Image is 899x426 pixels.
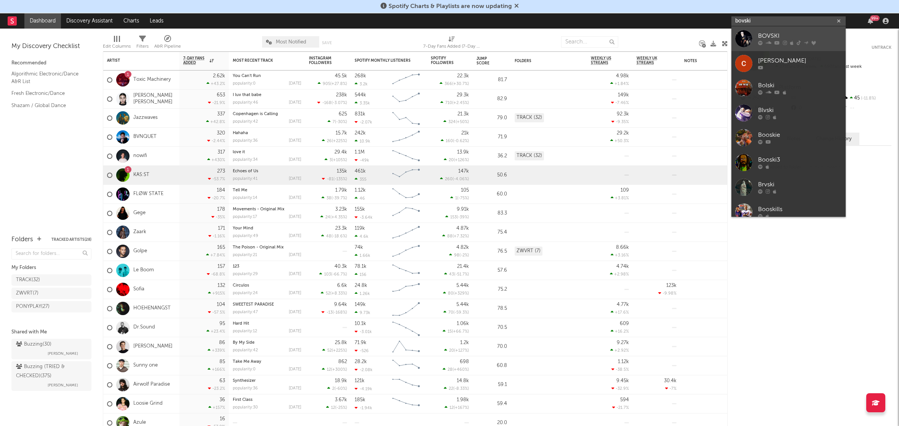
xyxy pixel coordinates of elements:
[211,215,225,219] div: -35 %
[233,131,248,135] a: Hahaha
[591,56,617,65] span: Weekly US Streams
[233,322,249,326] a: Hard Hit
[133,362,158,369] a: Sunny one
[233,93,301,97] div: I luv that babe
[355,120,372,125] div: -2.07k
[11,361,91,391] a: Buzzing (TRIED & CHECKED)(375)[PERSON_NAME]
[133,324,155,331] a: Dr.Sound
[458,215,468,219] span: -39 %
[458,169,469,174] div: 147k
[103,32,131,54] div: Edit Columns
[445,215,469,219] div: ( )
[233,188,301,192] div: Tell Me
[133,343,173,350] a: [PERSON_NAME]
[448,120,456,124] span: 324
[731,51,846,76] a: [PERSON_NAME]
[445,177,453,181] span: 260
[233,264,239,269] a: 123
[322,138,347,143] div: ( )
[233,283,249,288] a: Círculos
[133,134,157,140] a: BVNQUET
[336,120,346,124] span: -30 %
[233,207,301,211] div: Movements - Original Mix
[233,74,301,78] div: You Can't Run
[611,100,629,105] div: -7.46 %
[731,125,846,150] a: Booskie
[355,112,365,117] div: 831k
[461,253,468,258] span: -2 %
[133,420,146,426] a: Azule
[355,93,366,98] div: 544k
[444,157,469,162] div: ( )
[233,169,258,173] a: Echoes of Us
[637,56,665,65] span: Weekly UK Streams
[457,150,469,155] div: 13.9k
[154,32,181,54] div: A&R Pipeline
[440,100,469,105] div: ( )
[610,138,629,143] div: +50.3 %
[233,226,301,231] div: Your Mind
[319,272,347,277] div: ( )
[233,245,284,250] a: The Poison - Original Mix
[333,139,346,143] span: +225 %
[515,59,572,63] div: Folders
[323,82,330,86] span: 905
[731,175,846,200] a: Brvski
[326,196,331,200] span: 38
[731,101,846,125] a: Blvski
[334,177,346,181] span: -135 %
[423,42,480,51] div: 7-Day Fans Added (7-Day Fans Added)
[326,234,331,239] span: 48
[449,158,454,162] span: 20
[133,229,146,235] a: Zaark
[389,70,423,90] svg: Chart title
[233,360,261,364] a: Take Me Away
[61,13,118,29] a: Discovery Assistant
[16,289,38,298] div: ZWVRT ( 7 )
[233,207,285,211] a: Movements - Original Mix
[453,82,468,86] span: +30.7 %
[731,76,846,101] a: Bolski
[217,93,225,98] div: 653
[11,274,91,286] a: TRACK(32)
[333,120,335,124] span: 7
[218,150,225,155] div: 317
[336,93,347,98] div: 238k
[107,58,164,63] div: Artist
[389,242,423,261] svg: Chart title
[334,150,347,155] div: 29.4k
[321,234,347,239] div: ( )
[322,101,331,105] span: -168
[217,169,225,174] div: 273
[758,106,842,115] div: Blvski
[355,207,365,212] div: 155k
[449,253,469,258] div: ( )
[355,188,366,193] div: 1.12k
[233,215,257,219] div: popularity: 17
[618,93,629,98] div: 149k
[389,3,512,10] span: Spotify Charts & Playlists are now updating
[389,90,423,109] svg: Chart title
[355,253,370,258] div: 1.66k
[389,261,423,280] svg: Chart title
[16,362,85,381] div: Buzzing (TRIED & CHECKED) ( 375 )
[207,272,225,277] div: -68.8 %
[610,81,629,86] div: +1.84 %
[213,74,225,78] div: 2.62k
[289,82,301,86] div: [DATE]
[477,75,507,85] div: 81.7
[355,177,366,182] div: 355
[289,253,301,257] div: [DATE]
[233,158,258,162] div: popularity: 34
[289,139,301,143] div: [DATE]
[454,139,468,143] span: -0.62 %
[758,131,842,140] div: Booskie
[355,82,368,86] div: 3.2k
[355,101,370,106] div: 3.35k
[355,234,368,239] div: 4.6k
[51,238,91,242] button: Tracked Artists(28)
[447,234,453,239] span: 88
[477,228,507,237] div: 75.4
[318,81,347,86] div: ( )
[144,13,169,29] a: Leads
